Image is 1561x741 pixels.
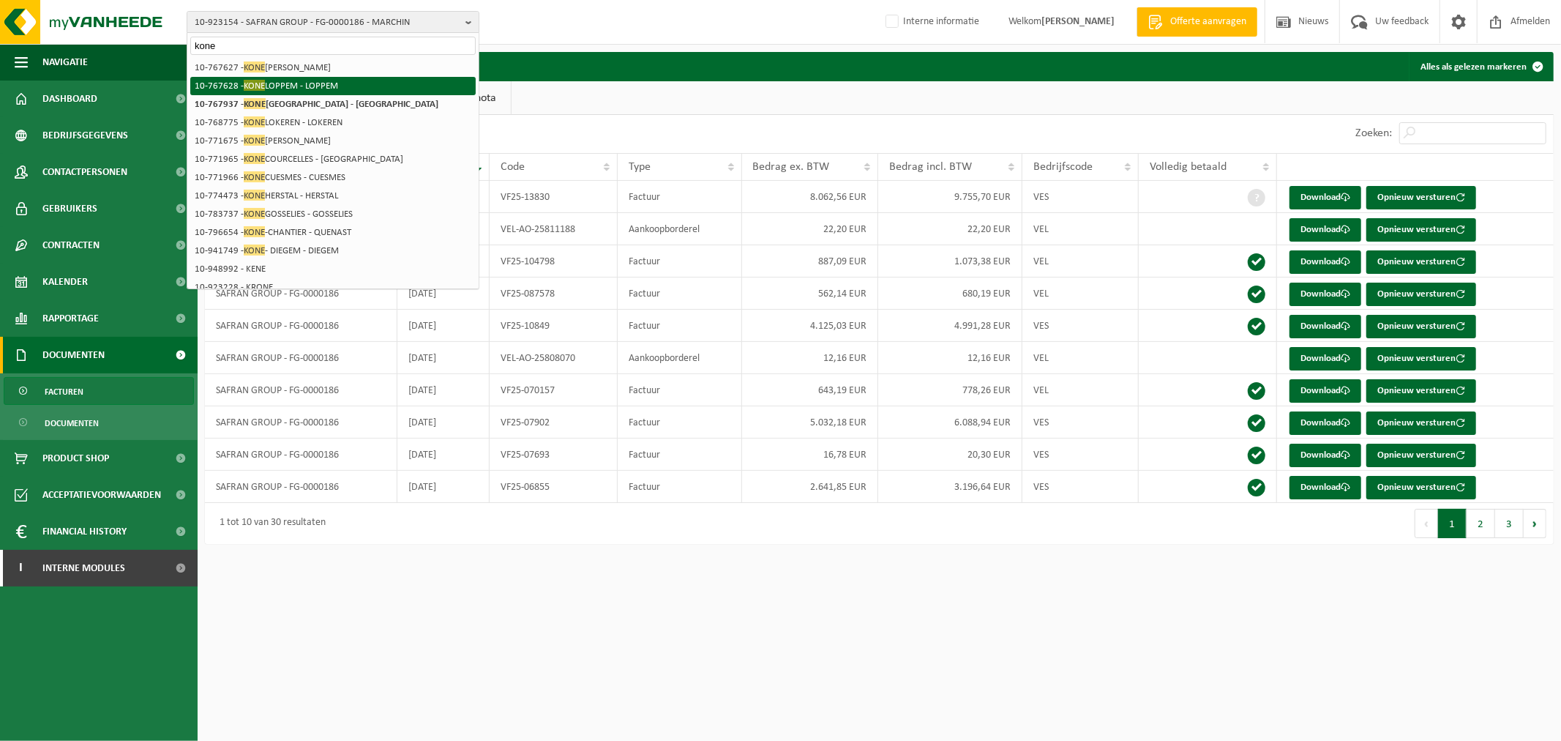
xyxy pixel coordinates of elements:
td: Aankoopborderel [618,342,742,374]
td: VEL [1022,374,1139,406]
button: Opnieuw versturen [1366,347,1476,370]
span: Dashboard [42,81,97,117]
td: VEL [1022,245,1139,278]
span: KONE [244,98,266,109]
button: 2 [1467,509,1495,538]
td: [DATE] [397,374,490,406]
span: KONE [244,171,265,182]
span: I [15,550,28,587]
span: Offerte aanvragen [1167,15,1250,29]
span: Interne modules [42,550,125,587]
td: Factuur [618,278,742,310]
button: Opnieuw versturen [1366,315,1476,338]
a: Download [1289,283,1361,306]
td: VF25-06855 [490,471,618,503]
span: Contracten [42,227,100,264]
td: 562,14 EUR [742,278,879,310]
span: Navigatie [42,44,88,81]
td: 12,16 EUR [878,342,1022,374]
td: [DATE] [397,278,490,310]
td: 4.991,28 EUR [878,310,1022,342]
td: 20,30 EUR [878,439,1022,471]
button: Opnieuw versturen [1366,218,1476,242]
span: KONE [244,62,265,72]
td: 9.755,70 EUR [878,181,1022,213]
span: Documenten [45,409,99,437]
td: VES [1022,439,1139,471]
td: [DATE] [397,439,490,471]
td: 8.062,56 EUR [742,181,879,213]
button: 3 [1495,509,1524,538]
td: SAFRAN GROUP - FG-0000186 [205,439,397,471]
button: Opnieuw versturen [1366,283,1476,306]
td: [DATE] [397,471,490,503]
td: VEL [1022,278,1139,310]
span: Rapportage [42,300,99,337]
td: 778,26 EUR [878,374,1022,406]
td: VES [1022,181,1139,213]
a: Facturen [4,377,194,405]
td: VF25-07693 [490,439,618,471]
span: Code [501,161,525,173]
td: SAFRAN GROUP - FG-0000186 [205,471,397,503]
span: Product Shop [42,440,109,477]
li: 10-771965 - COURCELLES - [GEOGRAPHIC_DATA] [190,150,476,168]
span: Bedrag incl. BTW [889,161,972,173]
td: VF25-070157 [490,374,618,406]
button: Opnieuw versturen [1366,444,1476,467]
li: 10-796654 - -CHANTIER - QUENAST [190,223,476,242]
button: Opnieuw versturen [1366,186,1476,209]
strong: [PERSON_NAME] [1041,16,1115,27]
td: VEL [1022,213,1139,245]
td: 12,16 EUR [742,342,879,374]
li: 10-771966 - CUESMES - CUESMES [190,168,476,187]
td: 5.032,18 EUR [742,406,879,439]
button: Opnieuw versturen [1366,412,1476,435]
td: Aankoopborderel [618,213,742,245]
td: VES [1022,310,1139,342]
span: Acceptatievoorwaarden [42,477,161,513]
td: 22,20 EUR [742,213,879,245]
td: Factuur [618,471,742,503]
span: Facturen [45,378,83,406]
li: 10-767627 - [PERSON_NAME] [190,59,476,77]
strong: 10-767937 - [GEOGRAPHIC_DATA] - [GEOGRAPHIC_DATA] [195,98,438,109]
td: VF25-13830 [490,181,618,213]
span: Financial History [42,513,127,550]
li: 10-783737 - GOSSELIES - GOSSELIES [190,205,476,223]
li: 10-767628 - LOPPEM - LOPPEM [190,77,476,95]
a: Download [1289,250,1361,274]
li: 10-768775 - LOKEREN - LOKEREN [190,113,476,132]
span: 10-923154 - SAFRAN GROUP - FG-0000186 - MARCHIN [195,12,460,34]
td: 6.088,94 EUR [878,406,1022,439]
td: SAFRAN GROUP - FG-0000186 [205,374,397,406]
td: Factuur [618,310,742,342]
td: VF25-10849 [490,310,618,342]
td: VF25-104798 [490,245,618,278]
td: VEL-AO-25811188 [490,213,618,245]
td: 16,78 EUR [742,439,879,471]
td: 3.196,64 EUR [878,471,1022,503]
td: 887,09 EUR [742,245,879,278]
span: KONE [244,245,265,256]
td: 643,19 EUR [742,374,879,406]
a: Download [1289,315,1361,338]
td: VEL [1022,342,1139,374]
a: Offerte aanvragen [1137,7,1257,37]
button: Previous [1415,509,1438,538]
td: 22,20 EUR [878,213,1022,245]
td: Factuur [618,245,742,278]
span: KONE [244,226,265,237]
td: SAFRAN GROUP - FG-0000186 [205,406,397,439]
a: Download [1289,218,1361,242]
td: 2.641,85 EUR [742,471,879,503]
td: Factuur [618,181,742,213]
span: KONE [244,208,265,219]
input: Zoeken naar gekoppelde vestigingen [190,37,476,55]
td: [DATE] [397,342,490,374]
span: KONE [244,135,265,146]
td: VES [1022,471,1139,503]
td: VF25-07902 [490,406,618,439]
a: Download [1289,347,1361,370]
td: SAFRAN GROUP - FG-0000186 [205,278,397,310]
